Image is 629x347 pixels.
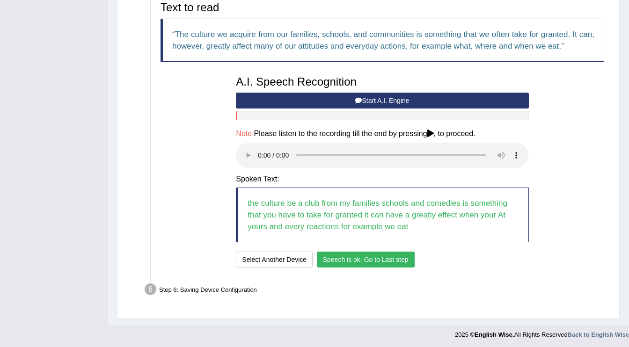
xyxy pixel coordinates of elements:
[161,1,604,14] h3: Text to read
[236,252,313,267] button: Select Another Device
[475,331,514,338] strong: English Wise.
[236,175,528,183] h4: Spoken Text:
[317,252,415,267] button: Speech is ok. Go to Last step
[455,325,629,339] div: 2025 © All Rights Reserved
[236,130,528,138] h4: Please listen to the recording till the end by pressing , to proceed.
[140,281,615,301] div: Step 6: Saving Device Configuration
[236,130,254,137] span: Note:
[236,188,528,242] blockquote: the culture be a club from my families schools and comedies is something that you have to take fo...
[568,331,629,338] a: Back to English Wise
[236,76,528,88] h3: A.I. Speech Recognition
[236,93,528,108] button: Start A.I. Engine
[172,30,594,51] q: The culture we acquire from our families, schools, and communities is something that we often tak...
